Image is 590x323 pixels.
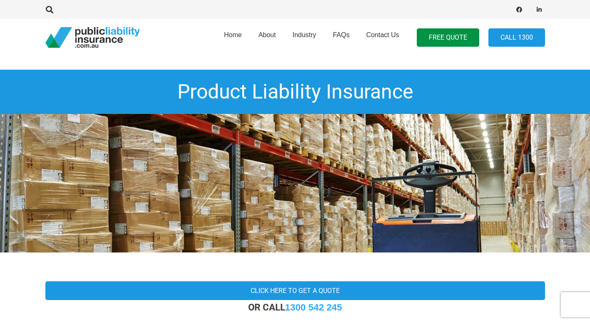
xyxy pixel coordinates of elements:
[417,28,479,47] a: FREE QUOTE
[358,16,407,59] a: Contact Us
[45,281,545,300] a: Click here to get a quote
[250,16,284,59] a: About
[513,4,525,15] a: Facebook
[42,6,58,13] a: Search
[224,31,242,38] span: Home
[216,16,250,59] a: Home
[292,31,316,38] span: Industry
[533,4,545,15] a: LinkedIn
[333,31,349,38] span: FAQs
[259,31,276,38] span: About
[45,27,140,48] a: pli_logotransparent
[488,28,545,47] a: Call 1300
[366,31,399,38] span: Contact Us
[248,302,342,313] strong: OR CALL
[284,16,324,59] a: Industry
[285,302,342,313] a: 1300 542 245
[324,16,358,59] a: FAQs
